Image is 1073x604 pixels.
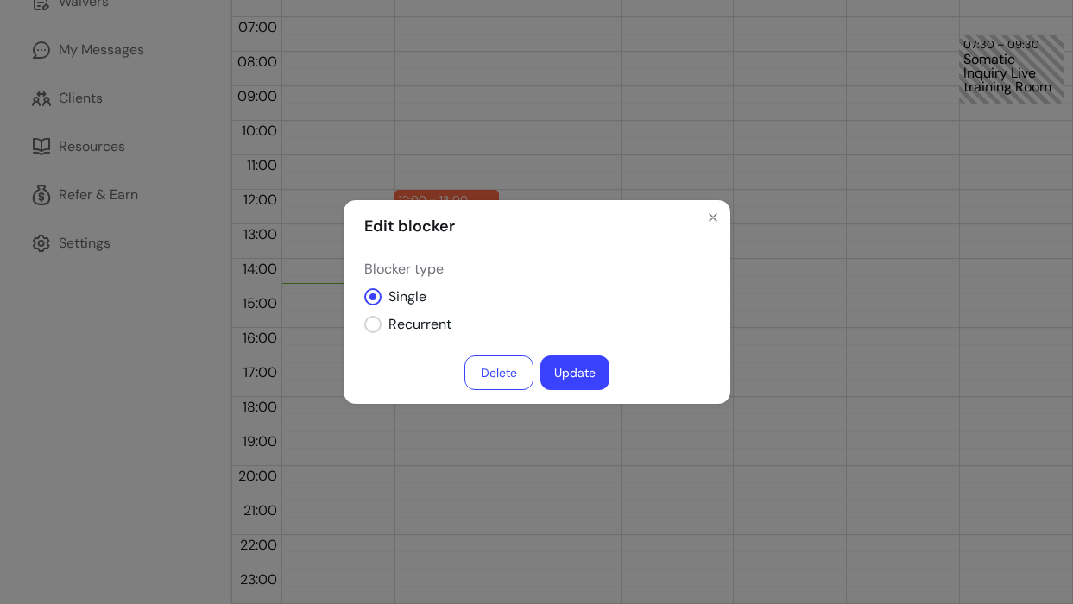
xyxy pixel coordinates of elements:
input: Single [364,280,440,314]
h1: Edit blocker [364,214,455,238]
button: Delete [464,355,533,390]
button: Update [540,355,609,390]
input: Recurrent [364,307,465,342]
span: Blocker type [364,259,710,280]
button: Close [699,204,727,231]
div: Blocker type [364,259,710,335]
